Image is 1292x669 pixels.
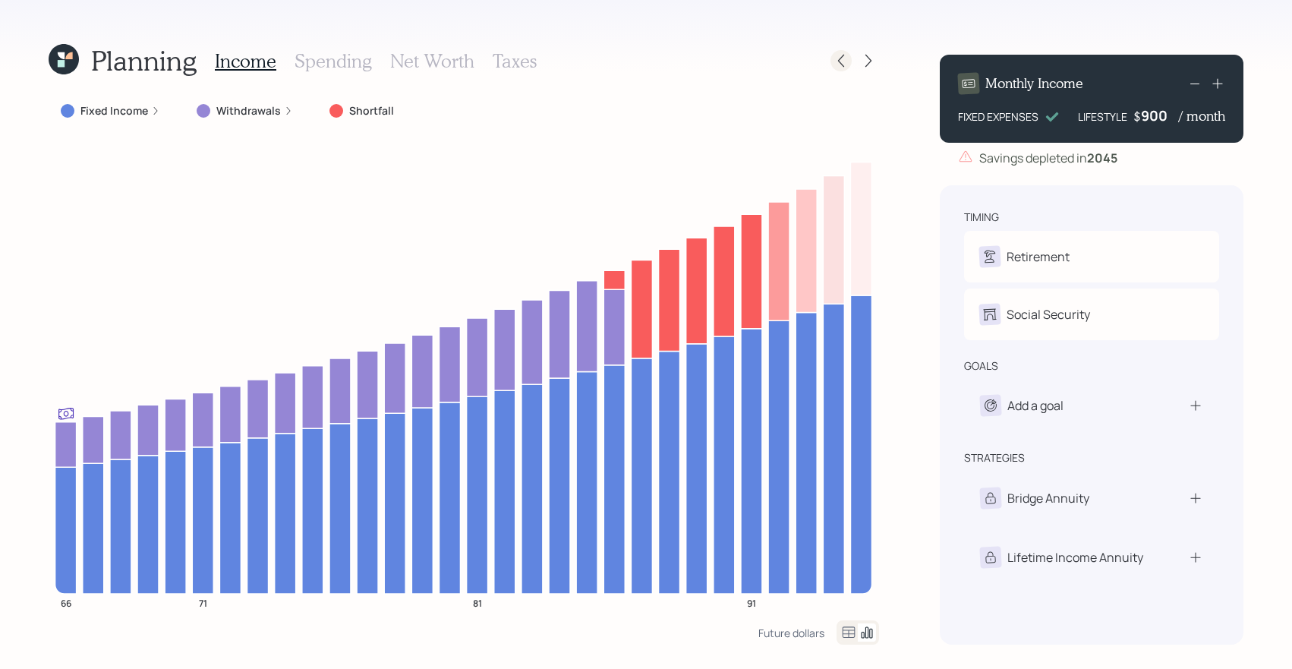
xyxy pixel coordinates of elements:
tspan: 81 [473,596,482,609]
label: Fixed Income [80,103,148,118]
div: Future dollars [758,626,824,640]
div: strategies [964,450,1025,465]
tspan: 91 [747,596,756,609]
div: Add a goal [1007,396,1064,415]
h3: Spending [295,50,372,72]
b: 2045 [1087,150,1117,166]
tspan: 66 [61,596,71,609]
div: FIXED EXPENSES [958,109,1038,125]
div: Savings depleted in [979,149,1117,167]
div: Bridge Annuity [1007,489,1089,507]
div: 900 [1141,106,1179,125]
h4: Monthly Income [985,75,1083,92]
tspan: 71 [199,596,207,609]
h1: Planning [91,44,197,77]
h3: Taxes [493,50,537,72]
div: Retirement [1007,248,1070,266]
label: Shortfall [349,103,394,118]
h3: Net Worth [390,50,474,72]
label: Withdrawals [216,103,281,118]
h4: $ [1133,108,1141,125]
h4: / month [1179,108,1225,125]
h3: Income [215,50,276,72]
div: goals [964,358,998,374]
div: Social Security [1007,305,1090,323]
div: Lifetime Income Annuity [1007,548,1143,566]
div: LIFESTYLE [1078,109,1127,125]
div: timing [964,210,999,225]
